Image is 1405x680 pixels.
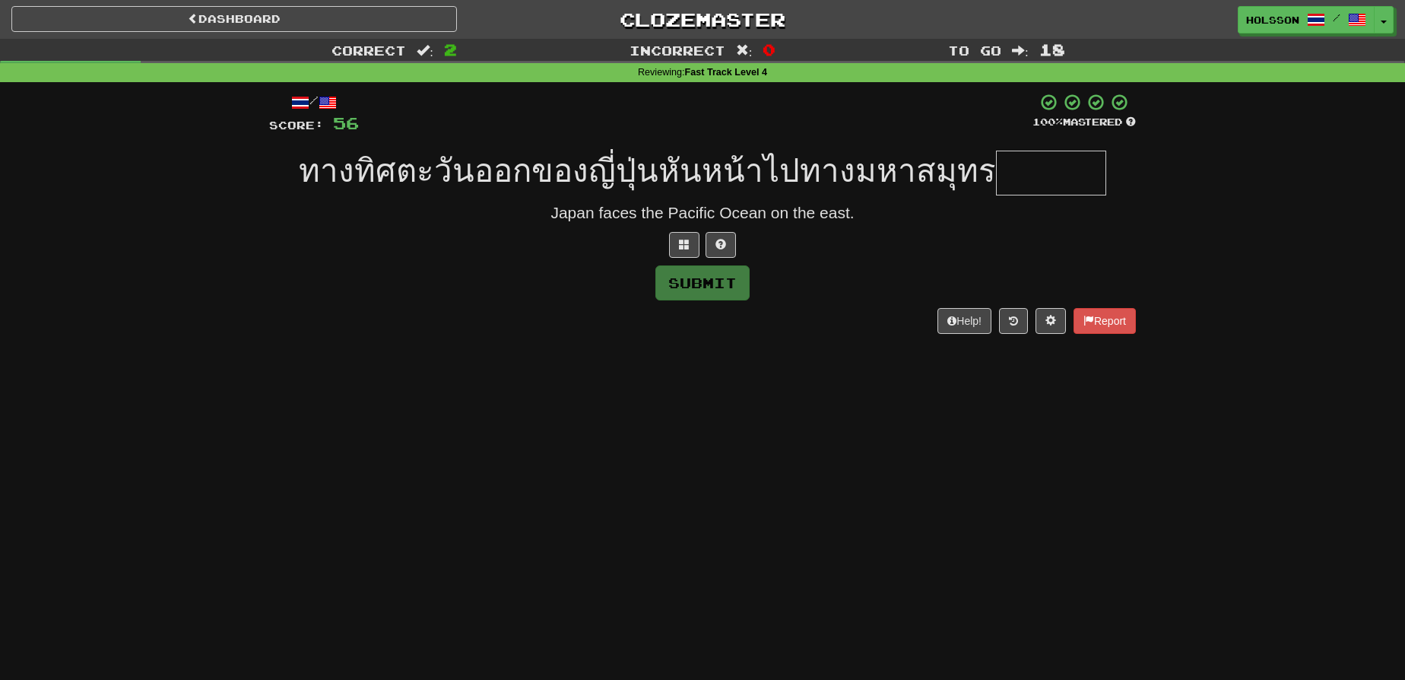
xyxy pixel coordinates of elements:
[1039,40,1065,59] span: 18
[11,6,457,32] a: Dashboard
[630,43,725,58] span: Incorrect
[706,232,736,258] button: Single letter hint - you only get 1 per sentence and score half the points! alt+h
[669,232,699,258] button: Switch sentence to multiple choice alt+p
[333,113,359,132] span: 56
[299,153,996,189] span: ทางทิศตะวันออกของญี่ปุ่นหันหน้าไปทางมหาสมุทร
[655,265,750,300] button: Submit
[1032,116,1136,129] div: Mastered
[444,40,457,59] span: 2
[480,6,925,33] a: Clozemaster
[269,202,1136,224] div: Japan faces the Pacific Ocean on the east.
[417,44,433,57] span: :
[948,43,1001,58] span: To go
[685,67,768,78] strong: Fast Track Level 4
[331,43,406,58] span: Correct
[763,40,775,59] span: 0
[1333,12,1340,23] span: /
[1032,116,1063,128] span: 100 %
[999,308,1028,334] button: Round history (alt+y)
[1238,6,1375,33] a: holsson /
[269,119,324,132] span: Score:
[1012,44,1029,57] span: :
[937,308,991,334] button: Help!
[736,44,753,57] span: :
[269,93,359,112] div: /
[1246,13,1299,27] span: holsson
[1074,308,1136,334] button: Report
